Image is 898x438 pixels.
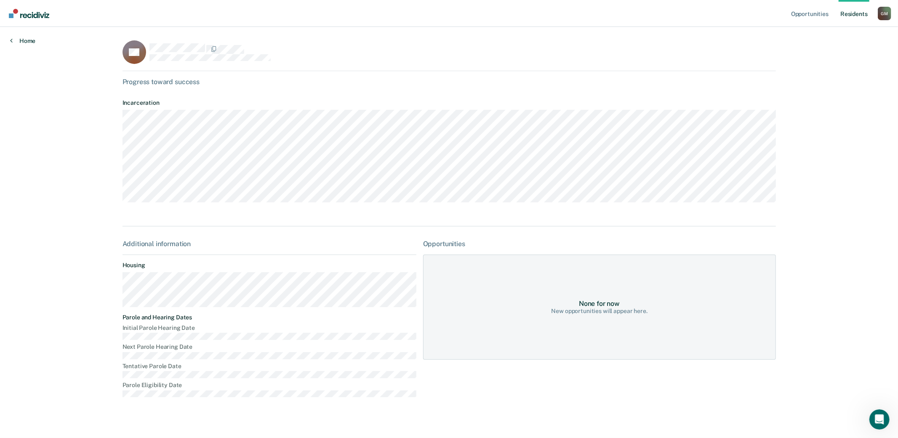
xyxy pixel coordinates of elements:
[123,78,776,86] div: Progress toward success
[878,7,891,20] div: G M
[878,7,891,20] button: Profile dropdown button
[10,37,35,45] a: Home
[123,324,416,332] dt: Initial Parole Hearing Date
[123,314,416,321] dt: Parole and Hearing Dates
[123,382,416,389] dt: Parole Eligibility Date
[579,300,620,308] div: None for now
[423,240,776,248] div: Opportunities
[552,308,648,315] div: New opportunities will appear here.
[123,363,416,370] dt: Tentative Parole Date
[123,262,416,269] dt: Housing
[123,240,416,248] div: Additional information
[123,343,416,350] dt: Next Parole Hearing Date
[869,409,890,430] iframe: Intercom live chat
[9,9,49,18] img: Recidiviz
[123,99,776,106] dt: Incarceration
